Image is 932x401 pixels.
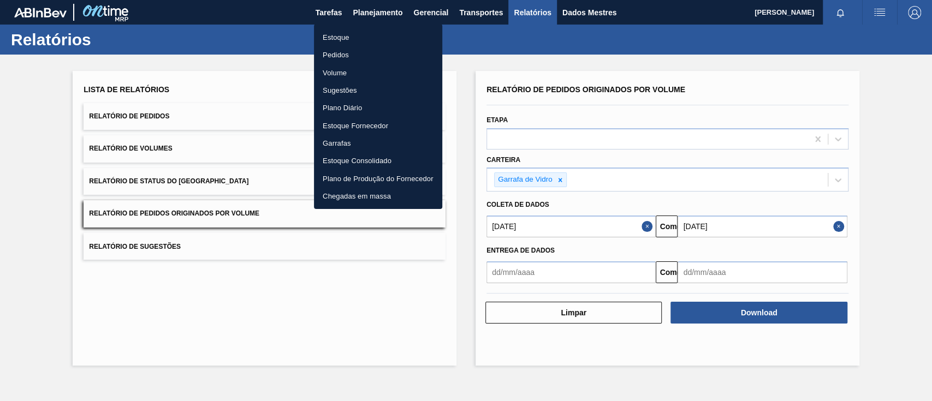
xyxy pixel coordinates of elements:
[323,104,362,112] font: Plano Diário
[323,68,347,76] font: Volume
[314,28,442,46] a: Estoque
[314,117,442,134] a: Estoque Fornecedor
[314,152,442,169] a: Estoque Consolidado
[323,192,391,200] font: Chegadas em massa
[323,86,357,94] font: Sugestões
[314,81,442,99] a: Sugestões
[323,33,349,41] font: Estoque
[323,51,349,59] font: Pedidos
[314,134,442,152] a: Garrafas
[323,157,391,165] font: Estoque Consolidado
[314,170,442,187] a: Plano de Produção do Fornecedor
[314,187,442,205] a: Chegadas em massa
[314,99,442,116] a: Plano Diário
[323,139,351,147] font: Garrafas
[314,46,442,63] a: Pedidos
[323,121,388,129] font: Estoque Fornecedor
[314,64,442,81] a: Volume
[323,174,434,182] font: Plano de Produção do Fornecedor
